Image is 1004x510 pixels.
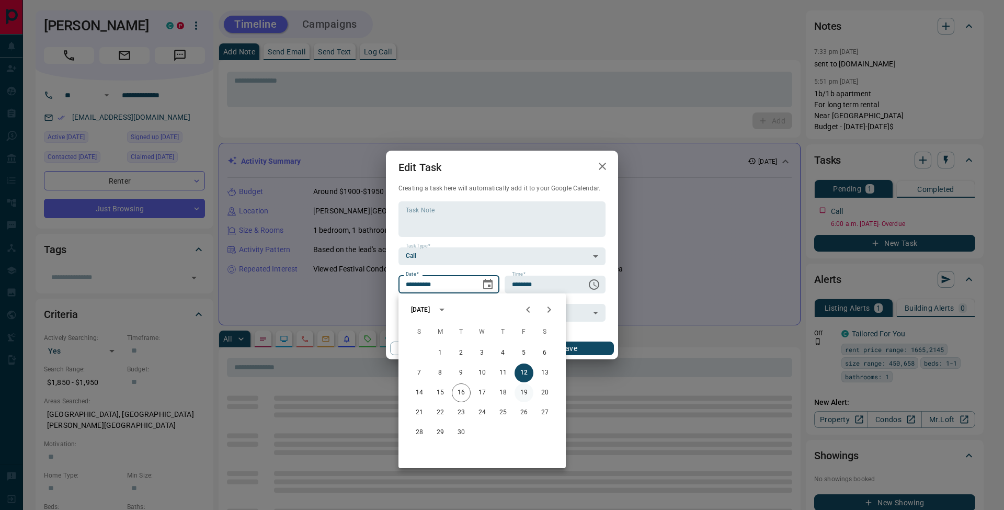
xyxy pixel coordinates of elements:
button: Choose date, selected date is Sep 12, 2025 [477,274,498,295]
span: Sunday [410,322,429,343]
button: 3 [473,344,492,362]
button: 21 [410,403,429,422]
button: 19 [515,383,533,402]
button: 12 [515,364,533,382]
button: Next month [539,299,560,320]
button: 23 [452,403,471,422]
button: 20 [535,383,554,402]
button: 8 [431,364,450,382]
button: 24 [473,403,492,422]
button: 1 [431,344,450,362]
label: Task Type [406,243,430,250]
button: 11 [494,364,512,382]
label: Time [512,271,526,278]
p: Creating a task here will automatically add it to your Google Calendar. [398,184,606,193]
button: 18 [494,383,512,402]
button: 7 [410,364,429,382]
button: Cancel [390,342,480,355]
button: 29 [431,423,450,442]
button: 15 [431,383,450,402]
button: 4 [494,344,512,362]
button: 28 [410,423,429,442]
button: 2 [452,344,471,362]
span: Wednesday [473,322,492,343]
button: 17 [473,383,492,402]
span: Tuesday [452,322,471,343]
button: Choose time, selected time is 6:00 AM [584,274,604,295]
button: calendar view is open, switch to year view [433,301,451,319]
button: 10 [473,364,492,382]
button: 5 [515,344,533,362]
div: Call [398,247,606,265]
div: [DATE] [411,305,430,314]
button: 26 [515,403,533,422]
span: Monday [431,322,450,343]
button: 30 [452,423,471,442]
span: Saturday [535,322,554,343]
button: 14 [410,383,429,402]
span: Friday [515,322,533,343]
button: 13 [535,364,554,382]
button: 16 [452,383,471,402]
button: 22 [431,403,450,422]
h2: Edit Task [386,151,454,184]
button: Save [524,342,614,355]
button: 25 [494,403,512,422]
button: 6 [535,344,554,362]
button: 9 [452,364,471,382]
button: 27 [535,403,554,422]
button: Previous month [518,299,539,320]
span: Thursday [494,322,512,343]
label: Date [406,271,419,278]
